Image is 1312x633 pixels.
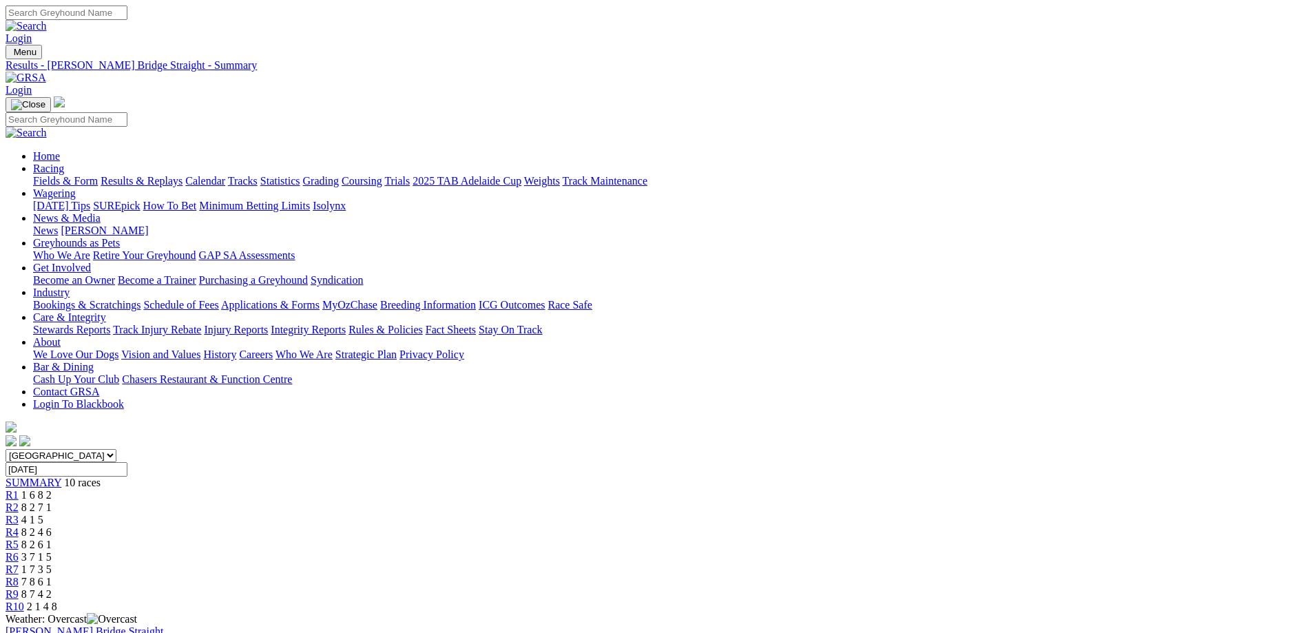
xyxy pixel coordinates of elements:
a: Become a Trainer [118,274,196,286]
img: twitter.svg [19,435,30,446]
a: R6 [6,551,19,563]
span: 8 2 6 1 [21,539,52,550]
a: [PERSON_NAME] [61,225,148,236]
span: R2 [6,501,19,513]
a: Careers [239,349,273,360]
button: Toggle navigation [6,97,51,112]
a: Results & Replays [101,175,183,187]
a: R3 [6,514,19,526]
a: Bar & Dining [33,361,94,373]
a: Privacy Policy [399,349,464,360]
a: Login [6,32,32,44]
a: Tracks [228,175,258,187]
div: Bar & Dining [33,373,1306,386]
span: 10 races [64,477,101,488]
span: Weather: Overcast [6,613,137,625]
a: R9 [6,588,19,600]
div: About [33,349,1306,361]
a: News [33,225,58,236]
a: Contact GRSA [33,386,99,397]
div: Greyhounds as Pets [33,249,1306,262]
a: Grading [303,175,339,187]
a: Get Involved [33,262,91,273]
a: R4 [6,526,19,538]
a: Industry [33,287,70,298]
div: Care & Integrity [33,324,1306,336]
a: [DATE] Tips [33,200,90,211]
a: Applications & Forms [221,299,320,311]
a: Schedule of Fees [143,299,218,311]
a: About [33,336,61,348]
a: GAP SA Assessments [199,249,295,261]
img: logo-grsa-white.png [54,96,65,107]
input: Select date [6,462,127,477]
img: facebook.svg [6,435,17,446]
a: Who We Are [33,249,90,261]
input: Search [6,112,127,127]
a: Track Injury Rebate [113,324,201,335]
a: Racing [33,163,64,174]
input: Search [6,6,127,20]
button: Toggle navigation [6,45,42,59]
a: Trials [384,175,410,187]
img: Overcast [87,613,137,625]
a: Track Maintenance [563,175,647,187]
a: Vision and Values [121,349,200,360]
span: 8 2 7 1 [21,501,52,513]
a: Isolynx [313,200,346,211]
span: 4 1 5 [21,514,43,526]
a: Chasers Restaurant & Function Centre [122,373,292,385]
a: Become an Owner [33,274,115,286]
span: R10 [6,601,24,612]
img: Search [6,127,47,139]
div: Racing [33,175,1306,187]
span: 1 7 3 5 [21,563,52,575]
a: News & Media [33,212,101,224]
span: 3 7 1 5 [21,551,52,563]
a: Purchasing a Greyhound [199,274,308,286]
a: R7 [6,563,19,575]
span: 7 8 6 1 [21,576,52,588]
a: ICG Outcomes [479,299,545,311]
span: Menu [14,47,37,57]
a: Strategic Plan [335,349,397,360]
a: Fact Sheets [426,324,476,335]
a: Breeding Information [380,299,476,311]
span: 8 7 4 2 [21,588,52,600]
a: Cash Up Your Club [33,373,119,385]
a: Integrity Reports [271,324,346,335]
a: Login [6,84,32,96]
a: Stewards Reports [33,324,110,335]
img: Search [6,20,47,32]
a: How To Bet [143,200,197,211]
a: Care & Integrity [33,311,106,323]
a: Weights [524,175,560,187]
a: R5 [6,539,19,550]
span: SUMMARY [6,477,61,488]
a: Login To Blackbook [33,398,124,410]
a: SUREpick [93,200,140,211]
a: Who We Are [275,349,333,360]
div: Wagering [33,200,1306,212]
a: Race Safe [548,299,592,311]
a: 2025 TAB Adelaide Cup [413,175,521,187]
a: Fields & Form [33,175,98,187]
a: We Love Our Dogs [33,349,118,360]
img: logo-grsa-white.png [6,422,17,433]
span: 2 1 4 8 [27,601,57,612]
a: Calendar [185,175,225,187]
div: Industry [33,299,1306,311]
a: Retire Your Greyhound [93,249,196,261]
div: Get Involved [33,274,1306,287]
a: History [203,349,236,360]
a: Statistics [260,175,300,187]
a: Home [33,150,60,162]
a: MyOzChase [322,299,377,311]
a: Injury Reports [204,324,268,335]
img: GRSA [6,72,46,84]
span: 1 6 8 2 [21,489,52,501]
